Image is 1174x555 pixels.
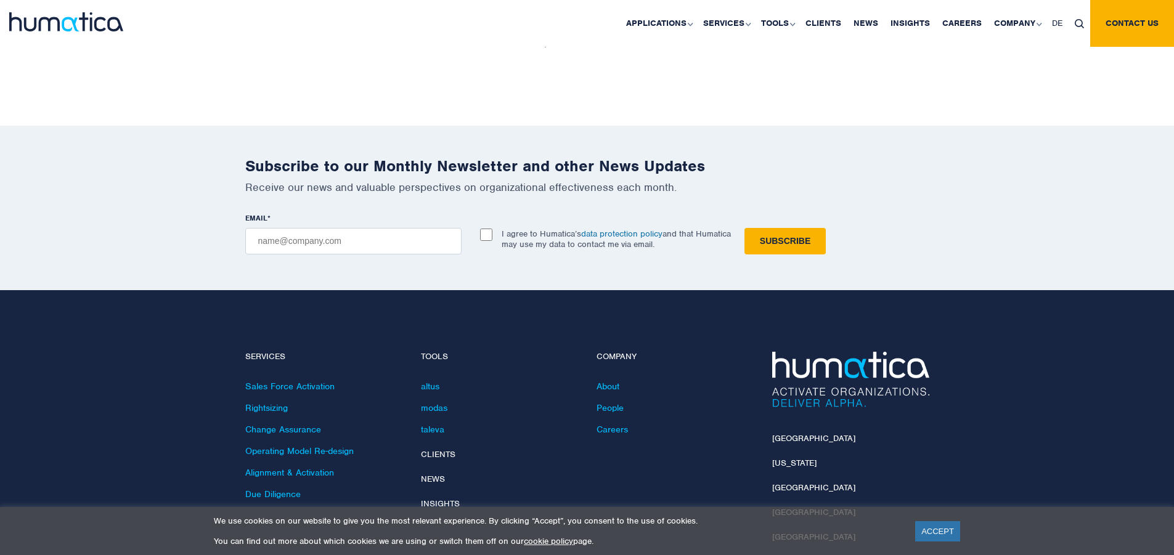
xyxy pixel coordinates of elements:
a: Change Assurance [245,424,321,435]
a: taleva [421,424,444,435]
h2: Subscribe to our Monthly Newsletter and other News Updates [245,156,929,176]
a: People [597,402,624,413]
img: Humatica [772,352,929,407]
a: ACCEPT [915,521,960,541]
a: Rightsizing [245,402,288,413]
a: About [597,381,619,392]
a: Due Diligence [245,488,301,500]
h4: Services [245,352,402,362]
a: Careers [597,424,628,435]
a: modas [421,402,447,413]
span: DE [1052,18,1062,28]
a: [GEOGRAPHIC_DATA] [772,433,855,444]
a: Alignment & Activation [245,467,334,478]
a: News [421,474,445,484]
a: Clients [421,449,455,460]
p: You can find out more about which cookies we are using or switch them off on our page. [214,536,900,546]
a: data protection policy [581,229,662,239]
input: I agree to Humatica’sdata protection policyand that Humatica may use my data to contact me via em... [480,229,492,241]
a: [US_STATE] [772,458,817,468]
h4: Company [597,352,754,362]
a: cookie policy [524,536,573,546]
span: EMAIL [245,213,267,223]
img: search_icon [1075,19,1084,28]
a: Insights [421,498,460,509]
a: altus [421,381,439,392]
a: Sales Force Activation [245,381,335,392]
p: I agree to Humatica’s and that Humatica may use my data to contact me via email. [502,229,731,249]
h4: Tools [421,352,578,362]
p: We use cookies on our website to give you the most relevant experience. By clicking “Accept”, you... [214,516,900,526]
a: [GEOGRAPHIC_DATA] [772,482,855,493]
a: Operating Model Re-design [245,445,354,456]
input: Subscribe [744,228,826,254]
img: logo [9,12,123,31]
input: name@company.com [245,228,462,254]
p: Receive our news and valuable perspectives on organizational effectiveness each month. [245,180,929,194]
